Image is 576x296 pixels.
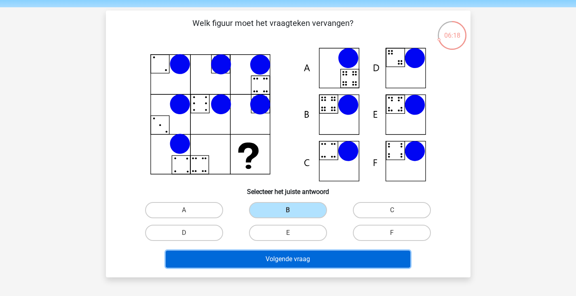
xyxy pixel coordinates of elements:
[249,202,327,218] label: B
[119,17,427,41] p: Welk figuur moet het vraagteken vervangen?
[166,251,410,268] button: Volgende vraag
[437,20,467,40] div: 06:18
[119,181,458,196] h6: Selecteer het juiste antwoord
[353,202,431,218] label: C
[249,225,327,241] label: E
[145,202,223,218] label: A
[145,225,223,241] label: D
[353,225,431,241] label: F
